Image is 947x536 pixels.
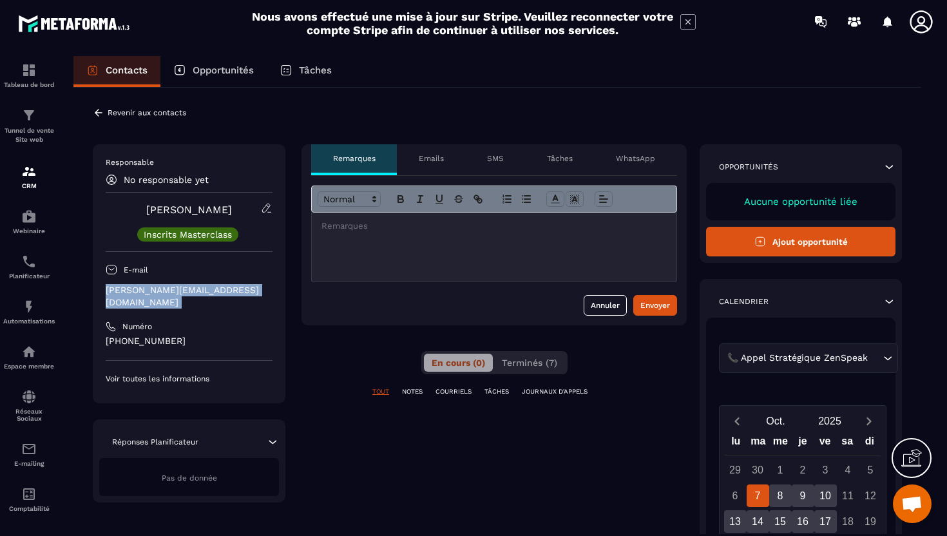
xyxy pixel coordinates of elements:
div: 2 [792,459,814,481]
div: 30 [747,459,769,481]
p: Opportunités [719,162,778,172]
div: 13 [724,510,747,533]
a: social-networksocial-networkRéseaux Sociaux [3,379,55,432]
a: Contacts [73,56,160,87]
button: En cours (0) [424,354,493,372]
div: 8 [769,484,792,507]
a: accountantaccountantComptabilité [3,477,55,522]
div: 15 [769,510,792,533]
button: Terminés (7) [494,354,565,372]
div: 11 [837,484,859,507]
img: formation [21,164,37,179]
span: 📞 Appel Stratégique ZenSpeak [724,351,870,365]
div: 9 [792,484,814,507]
a: automationsautomationsAutomatisations [3,289,55,334]
button: Open months overlay [749,410,803,432]
a: [PERSON_NAME] [146,204,232,216]
p: Emails [419,153,444,164]
p: Numéro [122,321,152,332]
div: sa [836,432,859,455]
p: Comptabilité [3,505,55,512]
a: Opportunités [160,56,267,87]
div: ma [747,432,770,455]
p: Calendrier [719,296,769,307]
p: Contacts [106,64,148,76]
img: email [21,441,37,457]
div: 16 [792,510,814,533]
img: social-network [21,389,37,405]
button: Envoyer [633,295,677,316]
span: Terminés (7) [502,358,557,368]
div: je [792,432,814,455]
img: scheduler [21,254,37,269]
p: COURRIELS [435,387,472,396]
div: 10 [814,484,837,507]
div: 29 [724,459,747,481]
div: 6 [724,484,747,507]
img: automations [21,299,37,314]
p: Responsable [106,157,273,167]
p: NOTES [402,387,423,396]
a: automationsautomationsEspace membre [3,334,55,379]
img: automations [21,344,37,359]
p: Réponses Planificateur [112,437,198,447]
img: formation [21,108,37,123]
div: 4 [837,459,859,481]
img: logo [18,12,134,35]
p: [PERSON_NAME][EMAIL_ADDRESS][DOMAIN_NAME] [106,284,273,309]
div: 18 [837,510,859,533]
div: 14 [747,510,769,533]
div: me [769,432,792,455]
p: Tâches [547,153,573,164]
input: Search for option [870,351,880,365]
img: automations [21,209,37,224]
a: automationsautomationsWebinaire [3,199,55,244]
div: 3 [814,459,837,481]
div: 1 [769,459,792,481]
p: Espace membre [3,363,55,370]
p: Revenir aux contacts [108,108,186,117]
img: formation [21,62,37,78]
p: SMS [487,153,504,164]
span: En cours (0) [432,358,485,368]
button: Next month [857,412,881,430]
p: Inscrits Masterclass [144,230,232,239]
div: 17 [814,510,837,533]
div: 5 [859,459,882,481]
p: Webinaire [3,227,55,235]
p: TOUT [372,387,389,396]
p: Automatisations [3,318,55,325]
p: Opportunités [193,64,254,76]
button: Annuler [584,295,627,316]
a: Tâches [267,56,345,87]
div: lu [725,432,747,455]
p: TÂCHES [484,387,509,396]
p: CRM [3,182,55,189]
div: di [858,432,881,455]
p: Tunnel de vente Site web [3,126,55,144]
p: Aucune opportunité liée [719,196,883,207]
button: Open years overlay [803,410,857,432]
p: Remarques [333,153,376,164]
div: Ouvrir le chat [893,484,932,523]
p: [PHONE_NUMBER] [106,335,273,347]
a: schedulerschedulerPlanificateur [3,244,55,289]
h2: Nous avons effectué une mise à jour sur Stripe. Veuillez reconnecter votre compte Stripe afin de ... [251,10,674,37]
button: Previous month [725,412,749,430]
a: emailemailE-mailing [3,432,55,477]
div: 7 [747,484,769,507]
p: E-mail [124,265,148,275]
a: formationformationCRM [3,154,55,199]
p: WhatsApp [616,153,655,164]
p: E-mailing [3,460,55,467]
p: No responsable yet [124,175,209,185]
div: 12 [859,484,882,507]
a: formationformationTunnel de vente Site web [3,98,55,154]
p: Planificateur [3,273,55,280]
span: Pas de donnée [162,474,217,483]
p: JOURNAUX D'APPELS [522,387,588,396]
p: Tâches [299,64,332,76]
p: Réseaux Sociaux [3,408,55,422]
p: Tableau de bord [3,81,55,88]
button: Ajout opportunité [706,227,895,256]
